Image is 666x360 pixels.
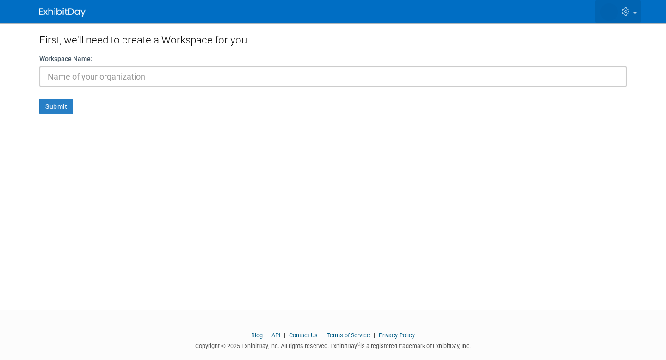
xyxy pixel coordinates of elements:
span: | [264,332,270,339]
a: Privacy Policy [379,332,415,339]
a: API [271,332,280,339]
a: Contact Us [289,332,318,339]
label: Workspace Name: [39,54,92,63]
img: Chris Obarski [600,3,618,21]
sup: ® [357,341,360,347]
a: Terms of Service [327,332,370,339]
span: | [319,332,325,339]
a: Blog [251,332,263,339]
button: Submit [39,99,73,114]
span: | [371,332,377,339]
div: First, we'll need to create a Workspace for you... [39,23,627,54]
img: ExhibitDay [39,8,86,17]
input: Name of your organization [39,66,627,87]
span: | [282,332,288,339]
